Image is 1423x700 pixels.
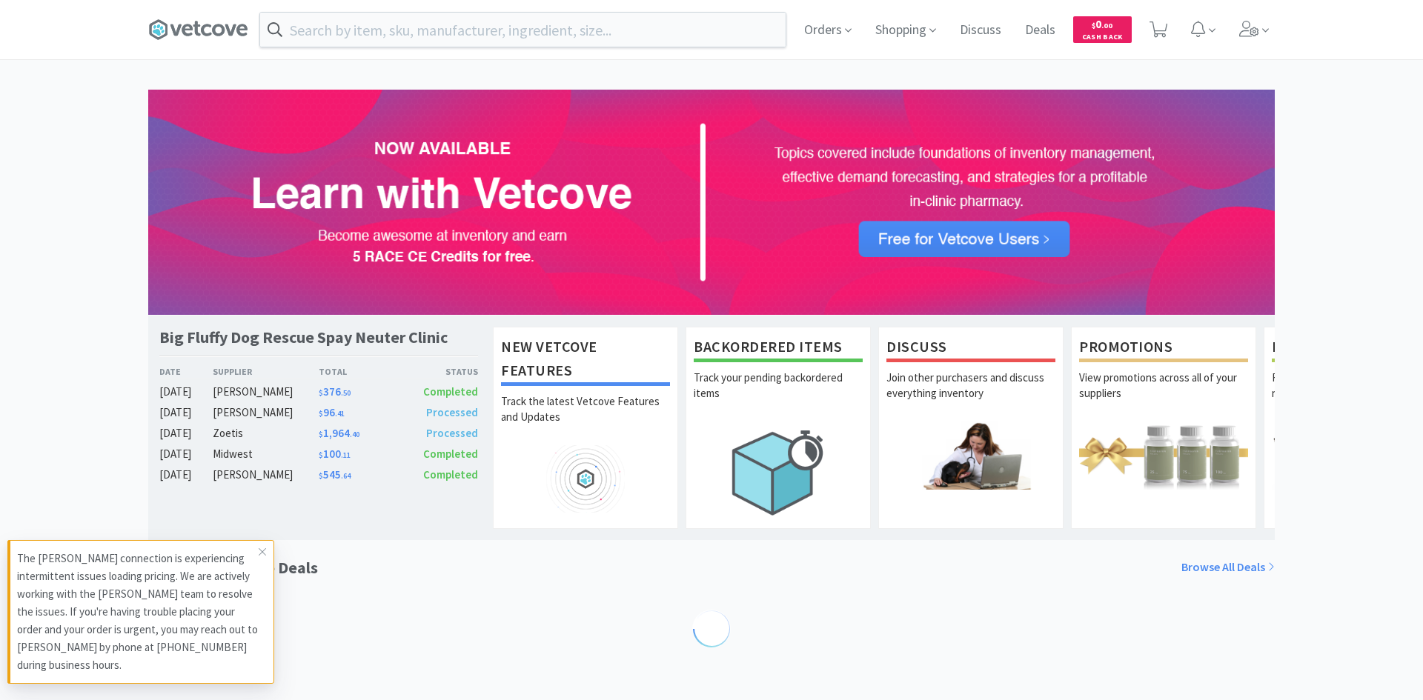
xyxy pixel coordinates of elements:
[159,424,213,442] div: [DATE]
[886,335,1055,362] h1: Discuss
[501,335,670,386] h1: New Vetcove Features
[319,364,399,379] div: Total
[159,383,478,401] a: [DATE][PERSON_NAME]$376.50Completed
[319,426,359,440] span: 1,964
[159,404,478,421] a: [DATE][PERSON_NAME]$96.41Processed
[1181,558,1275,577] a: Browse All Deals
[159,327,448,348] h1: Big Fluffy Dog Rescue Spay Neuter Clinic
[213,383,319,401] div: [PERSON_NAME]
[1079,370,1248,421] p: View promotions across all of your suppliers
[319,409,323,419] span: $
[159,445,213,463] div: [DATE]
[319,467,351,481] span: 545
[159,424,478,442] a: [DATE]Zoetis$1,964.40Processed
[159,445,478,463] a: [DATE]Midwest$100.11Completed
[694,370,863,421] p: Track your pending backordered items
[423,447,478,461] span: Completed
[319,447,351,461] span: 100
[423,384,478,399] span: Completed
[694,335,863,362] h1: Backordered Items
[426,426,478,440] span: Processed
[686,327,871,528] a: Backordered ItemsTrack your pending backordered items
[886,421,1055,489] img: hero_discuss.png
[319,388,323,398] span: $
[501,393,670,445] p: Track the latest Vetcove Features and Updates
[878,327,1064,528] a: DiscussJoin other purchasers and discuss everything inventory
[319,430,323,439] span: $
[319,471,323,481] span: $
[319,384,351,399] span: 376
[1079,421,1248,489] img: hero_promotions.png
[886,370,1055,421] p: Join other purchasers and discuss everything inventory
[1092,21,1095,30] span: $
[213,404,319,421] div: [PERSON_NAME]
[319,450,323,460] span: $
[341,388,351,398] span: . 50
[1019,24,1061,37] a: Deals
[213,466,319,484] div: [PERSON_NAME]
[260,13,786,47] input: Search by item, sku, manufacturer, ingredient, size...
[335,409,345,419] span: . 41
[350,430,359,439] span: . 40
[213,424,319,442] div: Zoetis
[159,404,213,421] div: [DATE]
[213,364,319,379] div: Supplier
[213,445,319,463] div: Midwest
[159,466,478,484] a: [DATE][PERSON_NAME]$545.64Completed
[694,421,863,523] img: hero_backorders.png
[1082,33,1123,43] span: Cash Back
[148,90,1275,315] img: 72e902af0f5a4fbaa8a378133742b35d.png
[319,405,345,419] span: 96
[159,364,213,379] div: Date
[398,364,478,379] div: Status
[1079,335,1248,362] h1: Promotions
[341,450,351,460] span: . 11
[1073,10,1132,50] a: $0.00Cash Back
[954,24,1007,37] a: Discuss
[341,471,351,481] span: . 64
[17,550,259,674] p: The [PERSON_NAME] connection is experiencing intermittent issues loading pricing. We are actively...
[1101,21,1112,30] span: . 00
[501,445,670,513] img: hero_feature_roadmap.png
[426,405,478,419] span: Processed
[159,383,213,401] div: [DATE]
[493,327,678,528] a: New Vetcove FeaturesTrack the latest Vetcove Features and Updates
[1092,17,1112,31] span: 0
[423,467,478,481] span: Completed
[1071,327,1256,528] a: PromotionsView promotions across all of your suppliers
[159,466,213,484] div: [DATE]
